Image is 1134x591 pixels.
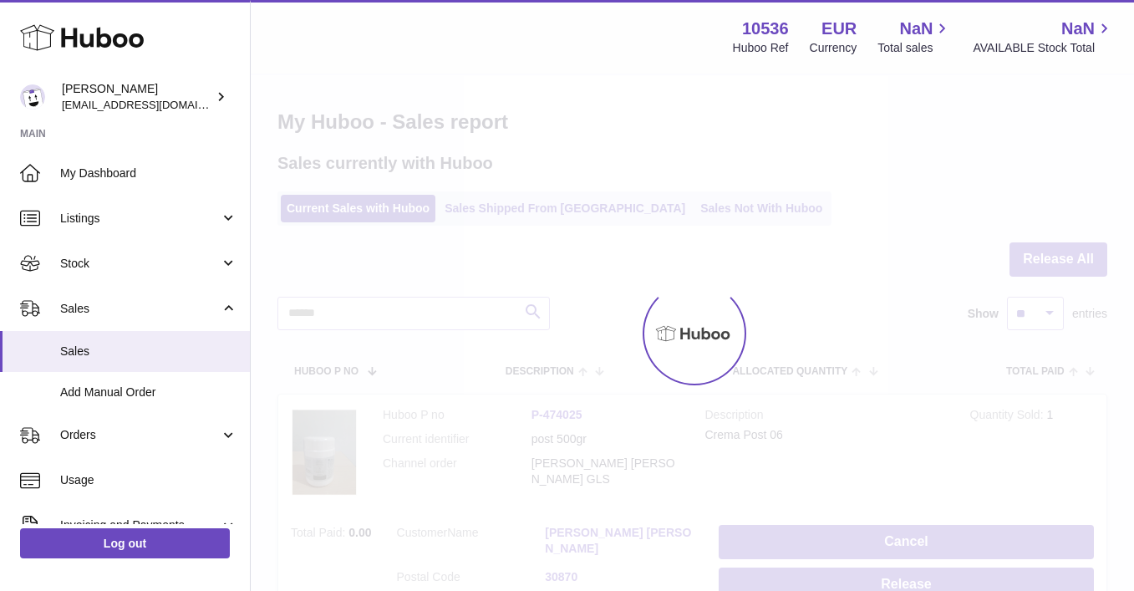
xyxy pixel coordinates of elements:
[60,472,237,488] span: Usage
[973,40,1114,56] span: AVAILABLE Stock Total
[973,18,1114,56] a: NaN AVAILABLE Stock Total
[60,301,220,317] span: Sales
[60,256,220,272] span: Stock
[1061,18,1095,40] span: NaN
[60,385,237,400] span: Add Manual Order
[20,84,45,110] img: riberoyepescamila@hotmail.com
[899,18,933,40] span: NaN
[733,40,789,56] div: Huboo Ref
[60,427,220,443] span: Orders
[20,528,230,558] a: Log out
[62,81,212,113] div: [PERSON_NAME]
[60,344,237,359] span: Sales
[60,517,220,533] span: Invoicing and Payments
[60,166,237,181] span: My Dashboard
[62,98,246,111] span: [EMAIL_ADDRESS][DOMAIN_NAME]
[810,40,857,56] div: Currency
[821,18,857,40] strong: EUR
[877,40,952,56] span: Total sales
[877,18,952,56] a: NaN Total sales
[742,18,789,40] strong: 10536
[60,211,220,227] span: Listings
